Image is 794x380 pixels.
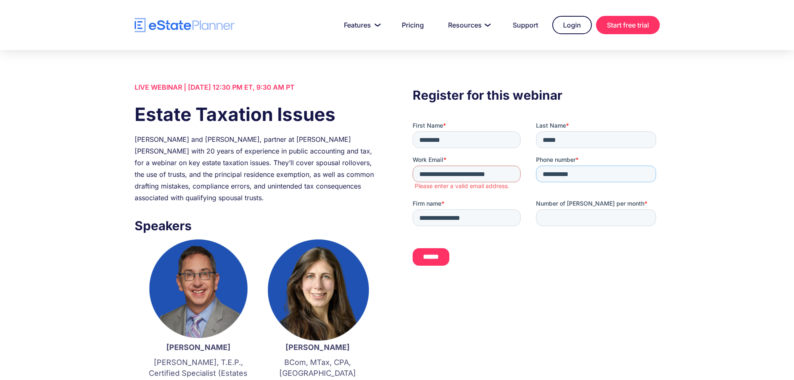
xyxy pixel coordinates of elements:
[266,357,369,379] p: BCom, MTax, CPA, [GEOGRAPHIC_DATA]
[135,216,381,235] h3: Speakers
[596,16,660,34] a: Start free trial
[135,101,381,127] h1: Estate Taxation Issues
[413,121,659,273] iframe: Form 0
[166,343,230,352] strong: [PERSON_NAME]
[552,16,592,34] a: Login
[503,17,548,33] a: Support
[334,17,388,33] a: Features
[135,133,381,204] div: [PERSON_NAME] and [PERSON_NAME], partner at [PERSON_NAME] [PERSON_NAME] with 20 years of experien...
[438,17,498,33] a: Resources
[413,86,659,105] h3: Register for this webinar
[286,343,350,352] strong: [PERSON_NAME]
[135,18,235,33] a: home
[392,17,434,33] a: Pricing
[135,81,381,93] div: LIVE WEBINAR | [DATE] 12:30 PM ET, 9:30 AM PT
